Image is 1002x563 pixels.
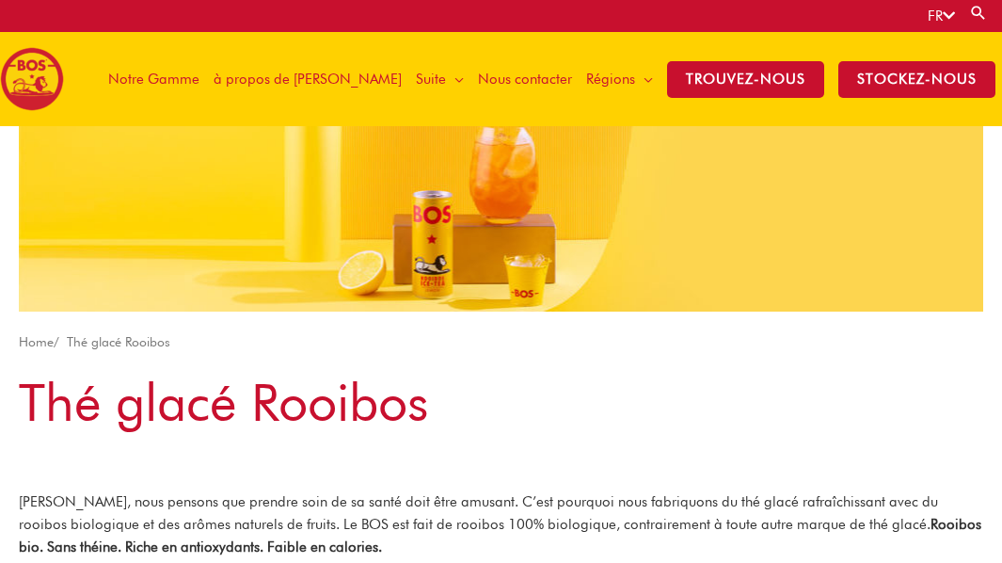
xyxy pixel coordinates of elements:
span: TROUVEZ-NOUS [667,61,824,98]
a: Search button [969,4,988,22]
a: Nous contacter [470,32,579,126]
strong: Rooibos bio. Sans théine. Riche en antioxydants. Faible en calories. [19,516,981,555]
span: stockez-nous [838,61,995,98]
a: stockez-nous [831,32,1002,126]
span: à propos de [PERSON_NAME] [214,51,402,107]
a: TROUVEZ-NOUS [660,32,831,126]
nav: Breadcrumb [19,330,983,353]
h1: Thé glacé Rooibos [19,366,983,439]
span: Nous contacter [478,51,572,107]
nav: Site Navigation [87,32,1002,126]
a: Notre Gamme [101,32,206,126]
a: FR [928,8,955,24]
a: Suite [408,32,470,126]
span: Notre Gamme [108,51,199,107]
a: Home [19,334,54,349]
p: [PERSON_NAME], nous pensons que prendre soin de sa santé doit être amusant. C’est pourquoi nous f... [19,491,983,558]
a: à propos de [PERSON_NAME] [206,32,408,126]
a: Régions [579,32,660,126]
span: Régions [586,51,635,107]
span: Suite [416,51,446,107]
